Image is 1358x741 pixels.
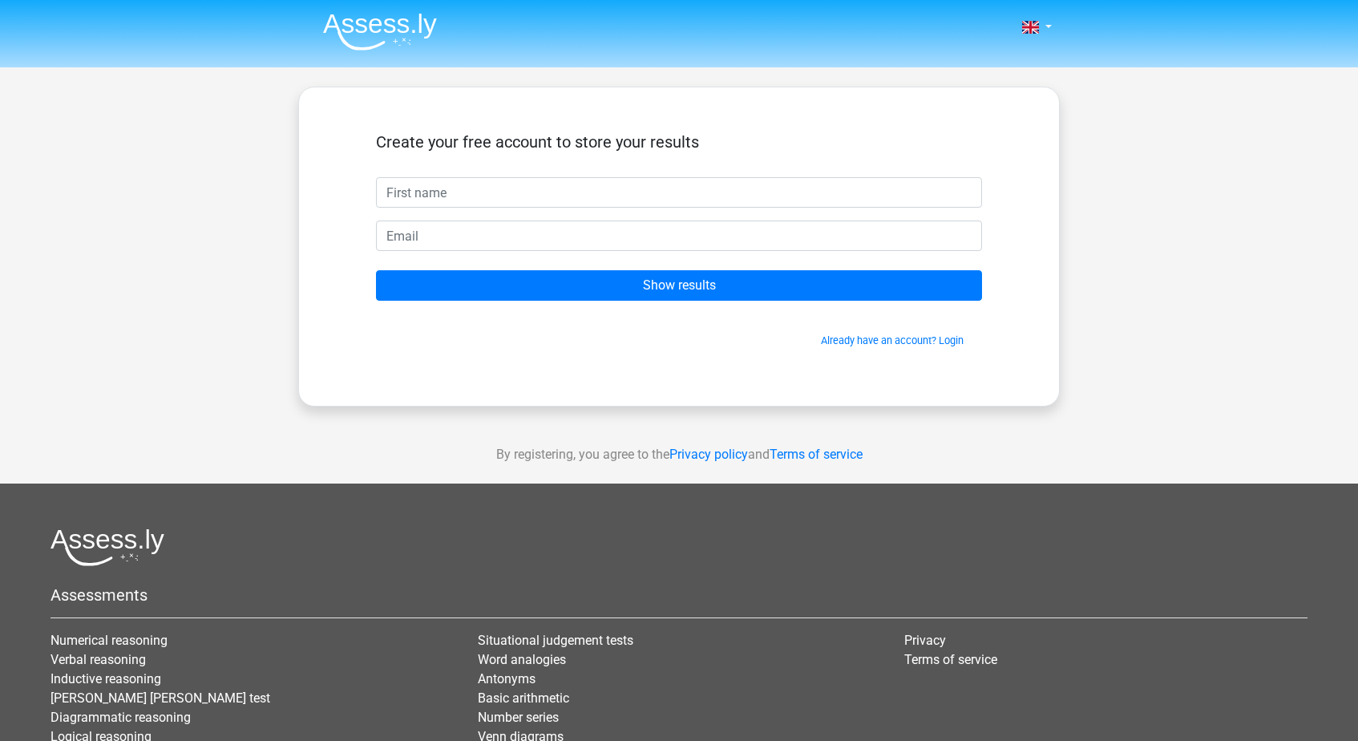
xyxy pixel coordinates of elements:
[770,447,863,462] a: Terms of service
[376,177,982,208] input: First name
[478,690,569,706] a: Basic arithmetic
[376,221,982,251] input: Email
[51,528,164,566] img: Assessly logo
[51,671,161,686] a: Inductive reasoning
[669,447,748,462] a: Privacy policy
[376,132,982,152] h5: Create your free account to store your results
[478,710,559,725] a: Number series
[904,633,946,648] a: Privacy
[51,585,1307,605] h5: Assessments
[51,690,270,706] a: [PERSON_NAME] [PERSON_NAME] test
[51,710,191,725] a: Diagrammatic reasoning
[323,13,437,51] img: Assessly
[478,671,536,686] a: Antonyms
[478,652,566,667] a: Word analogies
[51,652,146,667] a: Verbal reasoning
[51,633,168,648] a: Numerical reasoning
[904,652,997,667] a: Terms of service
[478,633,633,648] a: Situational judgement tests
[821,334,964,346] a: Already have an account? Login
[376,270,982,301] input: Show results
